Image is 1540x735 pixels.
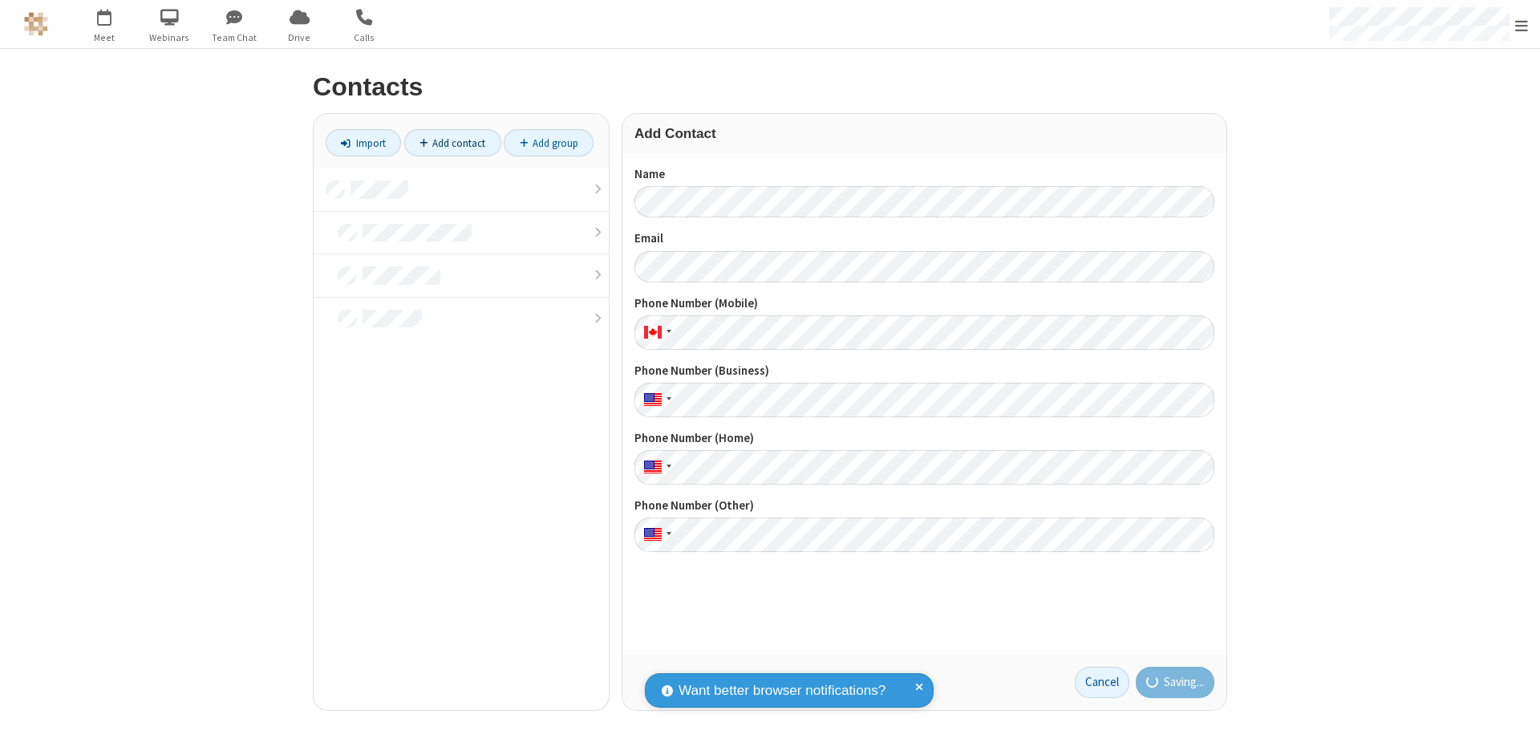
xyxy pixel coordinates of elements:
[24,12,48,36] img: QA Selenium DO NOT DELETE OR CHANGE
[140,30,200,45] span: Webinars
[634,229,1214,248] label: Email
[269,30,330,45] span: Drive
[634,450,676,485] div: United States: + 1
[313,73,1227,101] h2: Contacts
[634,165,1214,184] label: Name
[1075,667,1129,699] a: Cancel
[634,497,1214,515] label: Phone Number (Other)
[634,518,676,552] div: United States: + 1
[404,129,501,156] a: Add contact
[634,383,676,417] div: United States: + 1
[1136,667,1215,699] button: Saving...
[634,362,1214,380] label: Phone Number (Business)
[205,30,265,45] span: Team Chat
[504,129,594,156] a: Add group
[634,315,676,350] div: Canada: + 1
[326,129,401,156] a: Import
[75,30,135,45] span: Meet
[634,429,1214,448] label: Phone Number (Home)
[634,294,1214,313] label: Phone Number (Mobile)
[679,680,885,701] span: Want better browser notifications?
[634,126,1214,141] h3: Add Contact
[334,30,395,45] span: Calls
[1164,673,1204,692] span: Saving...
